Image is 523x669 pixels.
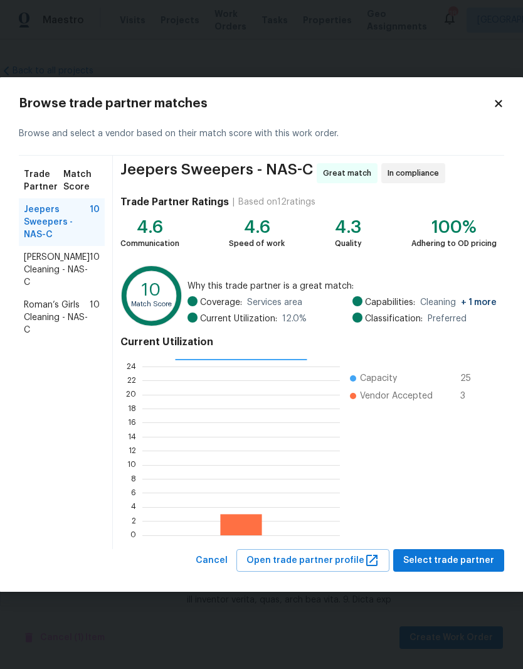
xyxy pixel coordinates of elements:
span: Capacity [360,372,397,385]
span: Vendor Accepted [360,390,433,402]
button: Cancel [191,549,233,572]
h4: Trade Partner Ratings [120,196,229,208]
span: Open trade partner profile [246,553,379,569]
span: In compliance [388,167,444,179]
span: Why this trade partner is a great match: [188,280,497,292]
text: 12 [129,447,136,454]
span: Current Utilization: [200,313,277,325]
span: [PERSON_NAME] Cleaning - NAS-C [24,251,90,289]
div: Quality [335,237,362,250]
span: 3 [460,390,480,402]
button: Select trade partner [393,549,504,572]
span: Cancel [196,553,228,569]
span: Select trade partner [403,553,494,569]
span: Coverage: [200,296,242,309]
span: Roman’s Girls Cleaning - NAS-C [24,299,90,336]
span: 25 [460,372,480,385]
div: Speed of work [229,237,285,250]
text: 20 [126,390,136,398]
text: 18 [128,405,136,412]
div: Based on 12 ratings [238,196,315,208]
text: 6 [131,489,136,496]
div: 4.6 [229,221,285,233]
div: Communication [120,237,179,250]
text: 22 [127,377,136,384]
span: Services area [247,296,302,309]
div: 4.3 [335,221,362,233]
span: 10 [90,299,100,336]
h4: Current Utilization [120,336,497,348]
span: Jeepers Sweepers - NAS-C [24,203,90,241]
span: Match Score [63,168,100,193]
span: 10 [90,203,100,241]
div: 4.6 [120,221,179,233]
text: 4 [131,503,136,510]
span: + 1 more [461,298,497,307]
span: 10 [90,251,100,289]
text: 2 [132,517,136,525]
span: Great match [323,167,376,179]
div: | [229,196,238,208]
span: Capabilities: [365,296,415,309]
span: 12.0 % [282,313,307,325]
span: Jeepers Sweepers - NAS-C [120,163,313,183]
text: Match Score [131,301,172,308]
text: 8 [131,475,136,483]
span: Preferred [428,313,467,325]
div: Adhering to OD pricing [411,237,497,250]
button: Open trade partner profile [236,549,389,572]
span: Trade Partner [24,168,63,193]
span: Classification: [365,313,423,325]
text: 16 [128,419,136,426]
span: Cleaning [420,296,497,309]
text: 10 [142,282,161,299]
text: 0 [130,531,136,538]
div: 100% [411,221,497,233]
h2: Browse trade partner matches [19,97,493,110]
div: Browse and select a vendor based on their match score with this work order. [19,112,504,156]
text: 24 [127,362,136,370]
text: 10 [127,461,136,468]
text: 14 [128,432,136,440]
